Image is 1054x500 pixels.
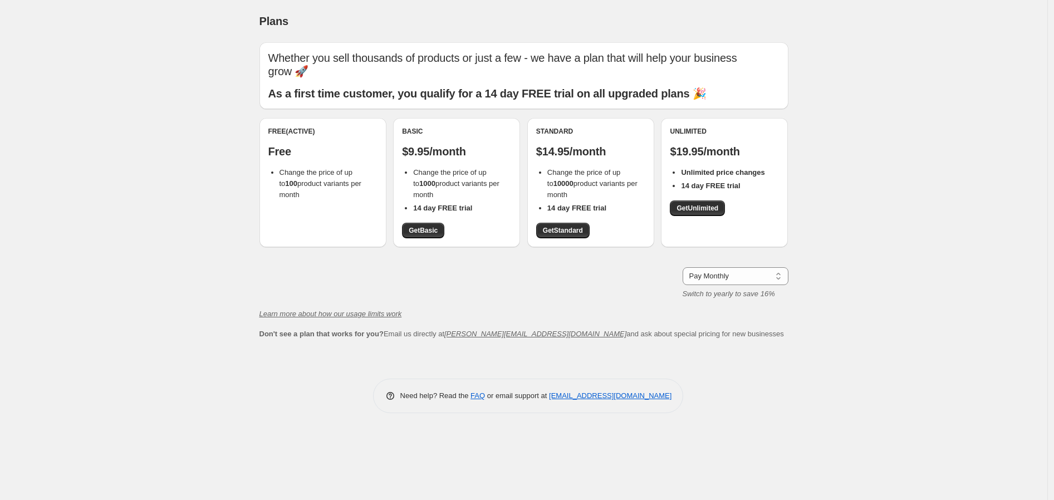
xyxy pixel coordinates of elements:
[259,330,384,338] b: Don't see a plan that works for you?
[676,204,718,213] span: Get Unlimited
[268,51,780,78] p: Whether you sell thousands of products or just a few - we have a plan that will help your busines...
[470,391,485,400] a: FAQ
[553,179,573,188] b: 10000
[536,145,645,158] p: $14.95/month
[681,182,740,190] b: 14 day FREE trial
[670,145,779,158] p: $19.95/month
[681,168,764,177] b: Unlimited price changes
[259,15,288,27] span: Plans
[259,310,402,318] a: Learn more about how our usage limits work
[547,204,606,212] b: 14 day FREE trial
[683,290,775,298] i: Switch to yearly to save 16%
[670,200,725,216] a: GetUnlimited
[402,223,444,238] a: GetBasic
[402,127,511,136] div: Basic
[549,391,671,400] a: [EMAIL_ADDRESS][DOMAIN_NAME]
[268,127,378,136] div: Free (Active)
[547,168,638,199] span: Change the price of up to product variants per month
[268,145,378,158] p: Free
[280,168,361,199] span: Change the price of up to product variants per month
[259,330,784,338] span: Email us directly at and ask about special pricing for new businesses
[485,391,549,400] span: or email support at
[268,87,707,100] b: As a first time customer, you qualify for a 14 day FREE trial on all upgraded plans 🎉
[536,223,590,238] a: GetStandard
[402,145,511,158] p: $9.95/month
[536,127,645,136] div: Standard
[543,226,583,235] span: Get Standard
[400,391,471,400] span: Need help? Read the
[670,127,779,136] div: Unlimited
[285,179,297,188] b: 100
[419,179,435,188] b: 1000
[413,204,472,212] b: 14 day FREE trial
[413,168,499,199] span: Change the price of up to product variants per month
[444,330,626,338] a: [PERSON_NAME][EMAIL_ADDRESS][DOMAIN_NAME]
[409,226,438,235] span: Get Basic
